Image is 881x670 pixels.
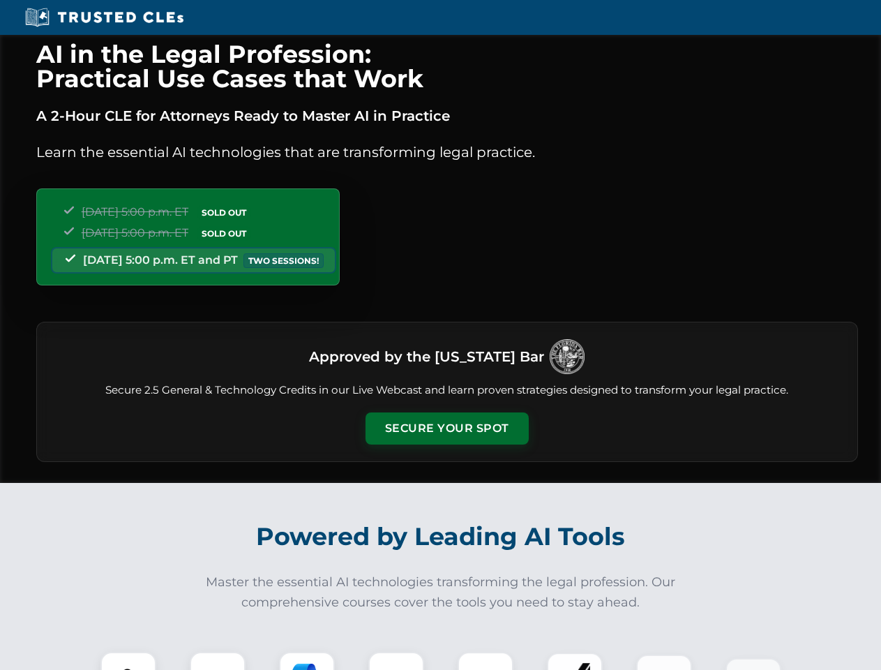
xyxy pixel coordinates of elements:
button: Secure Your Spot [366,412,529,445]
p: Secure 2.5 General & Technology Credits in our Live Webcast and learn proven strategies designed ... [54,382,841,399]
span: SOLD OUT [197,205,251,220]
h1: AI in the Legal Profession: Practical Use Cases that Work [36,42,858,91]
h2: Powered by Leading AI Tools [54,512,827,561]
img: Logo [550,339,585,374]
span: [DATE] 5:00 p.m. ET [82,226,188,239]
span: [DATE] 5:00 p.m. ET [82,205,188,218]
p: Master the essential AI technologies transforming the legal profession. Our comprehensive courses... [197,572,685,613]
img: Trusted CLEs [21,7,188,28]
span: SOLD OUT [197,226,251,241]
h3: Approved by the [US_STATE] Bar [309,344,544,369]
p: A 2-Hour CLE for Attorneys Ready to Master AI in Practice [36,105,858,127]
p: Learn the essential AI technologies that are transforming legal practice. [36,141,858,163]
